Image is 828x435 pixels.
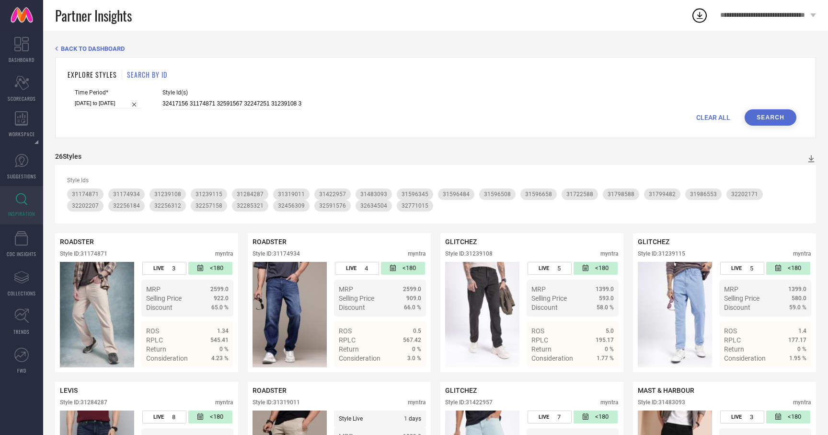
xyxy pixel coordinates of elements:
[319,202,346,209] span: 32591576
[638,238,669,246] span: GLITCHEZ
[146,354,188,362] span: Consideration
[690,191,717,198] span: 31986553
[214,295,229,302] span: 922.0
[775,372,806,379] a: Details
[13,328,30,335] span: TRENDS
[574,262,618,275] div: Number of days since the style was first listed on the platform
[60,387,78,394] span: LEVIS
[412,346,421,353] span: 0 %
[339,327,352,335] span: ROS
[72,202,99,209] span: 32202207
[608,191,634,198] span: 31798588
[237,191,264,198] span: 31284287
[365,265,368,272] span: 4
[339,345,359,353] span: Return
[403,337,421,343] span: 567.42
[531,336,548,344] span: RPLC
[724,336,741,344] span: RPLC
[596,337,614,343] span: 195.17
[731,414,742,420] span: LIVE
[360,191,387,198] span: 31483093
[539,414,549,420] span: LIVE
[402,264,416,272] span: <180
[211,304,229,311] span: 65.0 %
[797,346,806,353] span: 0 %
[113,191,140,198] span: 31174934
[445,262,519,367] div: Click to view image
[638,387,694,394] span: MAST & HARBOUR
[528,411,572,423] div: Number of days the style has been live on the platform
[750,265,753,272] span: 5
[61,45,125,52] span: BACK TO DASHBOARD
[798,328,806,334] span: 1.4
[75,98,141,108] input: Select time period
[60,399,107,406] div: Style ID: 31284287
[574,411,618,423] div: Number of days since the style was first listed on the platform
[9,130,35,138] span: WORKSPACE
[731,265,742,271] span: LIVE
[8,210,35,217] span: INSPIRATION
[583,372,614,379] a: Details
[153,414,164,420] span: LIVE
[188,411,232,423] div: Number of days since the style was first listed on the platform
[750,413,753,421] span: 3
[638,262,712,367] div: Click to view image
[253,262,327,367] div: Click to view image
[531,354,573,362] span: Consideration
[253,262,327,367] img: Style preview image
[793,250,811,257] div: myntra
[766,262,810,275] div: Number of days since the style was first listed on the platform
[649,191,676,198] span: 31799482
[596,286,614,293] span: 1399.0
[390,372,421,379] a: Details
[445,262,519,367] img: Style preview image
[346,265,356,271] span: LIVE
[207,372,229,379] span: Details
[445,238,477,246] span: GLITCHEZ
[153,265,164,271] span: LIVE
[162,89,301,96] span: Style Id(s)
[404,415,421,422] span: days
[211,355,229,362] span: 4.23 %
[404,415,407,422] span: 1
[445,399,493,406] div: Style ID: 31422957
[413,328,421,334] span: 0.5
[745,109,796,126] button: Search
[600,250,619,257] div: myntra
[215,399,233,406] div: myntra
[253,387,287,394] span: ROADSTER
[146,327,159,335] span: ROS
[788,286,806,293] span: 1399.0
[595,264,609,272] span: <180
[724,285,738,293] span: MRP
[443,191,470,198] span: 31596484
[788,413,801,421] span: <180
[339,294,374,302] span: Selling Price
[154,191,181,198] span: 31239108
[60,262,134,367] img: Style preview image
[9,56,34,63] span: DASHBOARD
[403,286,421,293] span: 2599.0
[7,250,36,258] span: CDC INSIGHTS
[445,387,477,394] span: GLITCHEZ
[400,372,421,379] span: Details
[210,286,229,293] span: 2599.0
[360,202,387,209] span: 32634504
[789,355,806,362] span: 1.95 %
[127,70,167,80] h1: SEARCH BY ID
[237,202,264,209] span: 32285321
[278,202,305,209] span: 32456309
[197,372,229,379] a: Details
[188,262,232,275] div: Number of days since the style was first listed on the platform
[789,304,806,311] span: 59.0 %
[172,265,175,272] span: 3
[404,304,421,311] span: 66.0 %
[407,355,421,362] span: 3.0 %
[195,191,222,198] span: 31239115
[605,346,614,353] span: 0 %
[592,372,614,379] span: Details
[146,345,166,353] span: Return
[696,114,730,121] span: CLEAR ALL
[691,7,708,24] div: Open download list
[142,411,186,423] div: Number of days the style has been live on the platform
